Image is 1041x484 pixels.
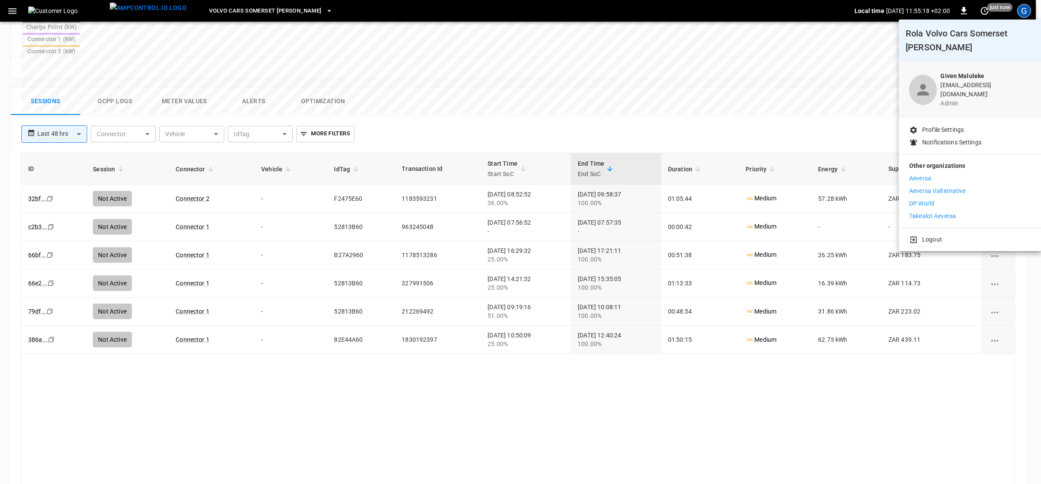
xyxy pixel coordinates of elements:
[922,235,942,244] p: Logout
[909,199,934,208] p: DP World
[909,75,937,105] div: profile-icon
[906,26,1034,54] h6: Rola Volvo Cars Somerset [PERSON_NAME]
[909,186,966,196] p: Aeversa Valternative
[909,174,931,183] p: Aeversa
[940,99,1031,108] p: admin
[922,138,982,147] p: Notifications Settings
[922,125,964,134] p: Profile Settings
[940,72,984,79] b: Given Maluleke
[940,81,1031,99] p: [EMAIL_ADDRESS][DOMAIN_NAME]
[909,212,956,221] p: Takealot Aeversa
[909,161,1031,174] p: Other organizations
